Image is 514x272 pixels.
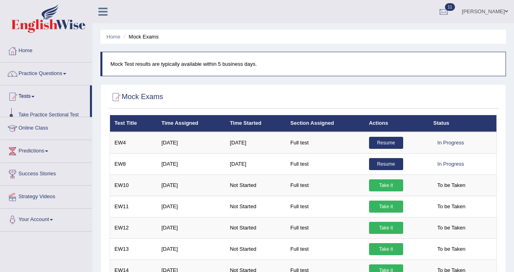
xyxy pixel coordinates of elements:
[110,196,157,217] td: EW11
[433,158,468,170] div: In Progress
[286,175,365,196] td: Full test
[225,217,286,238] td: Not Started
[225,132,286,154] td: [DATE]
[157,115,225,132] th: Time Assigned
[369,179,403,191] a: Take it
[286,217,365,238] td: Full test
[106,34,120,40] a: Home
[225,175,286,196] td: Not Started
[0,63,92,83] a: Practice Questions
[110,60,498,68] p: Mock Test results are typically available within 5 business days.
[286,153,365,175] td: Full test
[110,153,157,175] td: EW8
[0,186,92,206] a: Strategy Videos
[110,132,157,154] td: EW4
[110,238,157,260] td: EW13
[15,108,90,122] a: Take Practice Sectional Test
[286,196,365,217] td: Full test
[433,201,469,213] span: To be Taken
[110,91,163,103] h2: Mock Exams
[157,238,225,260] td: [DATE]
[286,238,365,260] td: Full test
[0,85,90,106] a: Tests
[157,175,225,196] td: [DATE]
[445,3,455,11] span: 11
[429,115,496,132] th: Status
[365,115,429,132] th: Actions
[122,33,159,41] li: Mock Exams
[286,132,365,154] td: Full test
[0,140,92,160] a: Predictions
[0,163,92,183] a: Success Stories
[0,117,92,137] a: Online Class
[157,196,225,217] td: [DATE]
[157,132,225,154] td: [DATE]
[225,115,286,132] th: Time Started
[110,175,157,196] td: EW10
[286,115,365,132] th: Section Assigned
[157,153,225,175] td: [DATE]
[0,40,92,60] a: Home
[157,217,225,238] td: [DATE]
[369,222,403,234] a: Take it
[369,243,403,255] a: Take it
[433,137,468,149] div: In Progress
[433,243,469,255] span: To be Taken
[225,196,286,217] td: Not Started
[433,179,469,191] span: To be Taken
[369,158,403,170] a: Resume
[110,115,157,132] th: Test Title
[369,201,403,213] a: Take it
[0,209,92,229] a: Your Account
[369,137,403,149] a: Resume
[225,153,286,175] td: [DATE]
[225,238,286,260] td: Not Started
[110,217,157,238] td: EW12
[433,222,469,234] span: To be Taken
